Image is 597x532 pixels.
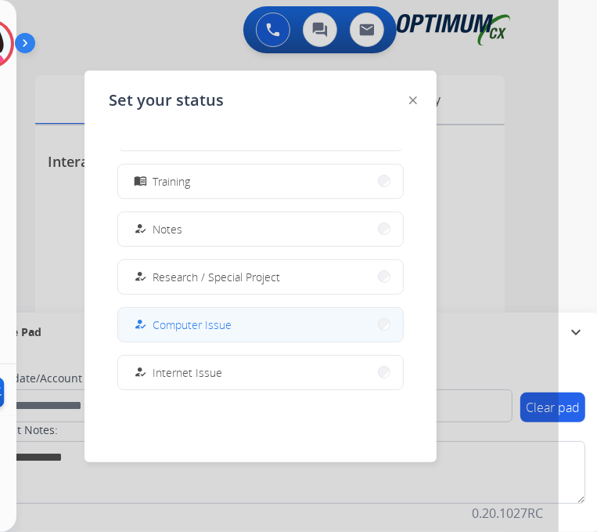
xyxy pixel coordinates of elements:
button: Training [118,165,403,198]
p: 0.20.1027RC [472,504,543,523]
mat-icon: how_to_reg [133,318,146,331]
button: Computer Issue [118,308,403,342]
span: Computer Issue [153,317,232,333]
mat-icon: how_to_reg [133,270,146,284]
button: Internet Issue [118,356,403,389]
mat-icon: expand_more [566,323,585,342]
mat-icon: how_to_reg [133,366,146,379]
span: Internet Issue [153,364,223,381]
button: Research / Special Project [118,260,403,294]
mat-icon: menu_book [133,175,146,188]
img: close-button [409,96,417,104]
span: Research / Special Project [153,269,281,285]
mat-icon: how_to_reg [133,223,146,236]
span: Notes [153,221,183,237]
span: Set your status [110,89,225,111]
button: Notes [118,212,403,246]
span: Training [153,173,191,190]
